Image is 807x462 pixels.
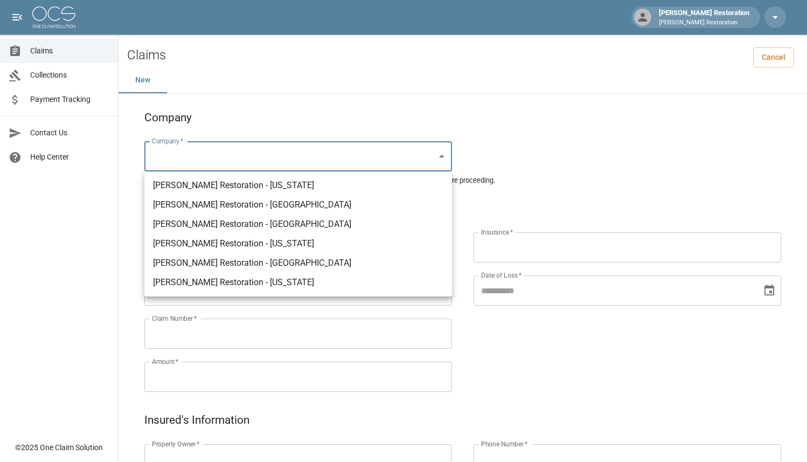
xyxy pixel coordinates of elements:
li: [PERSON_NAME] Restoration - [US_STATE] [144,234,452,253]
li: [PERSON_NAME] Restoration - [GEOGRAPHIC_DATA] [144,253,452,273]
li: [PERSON_NAME] Restoration - [GEOGRAPHIC_DATA] [144,195,452,215]
li: [PERSON_NAME] Restoration - [GEOGRAPHIC_DATA] [144,215,452,234]
li: [PERSON_NAME] Restoration - [US_STATE] [144,273,452,292]
li: [PERSON_NAME] Restoration - [US_STATE] [144,176,452,195]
